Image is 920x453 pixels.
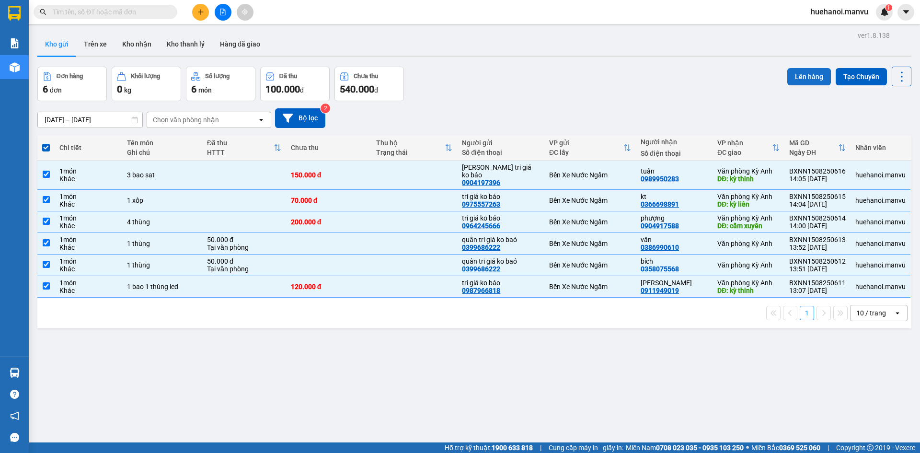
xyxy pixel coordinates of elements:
span: message [10,433,19,442]
img: warehouse-icon [10,368,20,378]
div: Đã thu [279,73,297,80]
div: quang đăng [641,279,708,287]
span: | [540,442,541,453]
div: Khác [59,222,117,230]
div: VP nhận [717,139,772,147]
div: 1 món [59,167,117,175]
button: Lên hàng [787,68,831,85]
div: Ngày ĐH [789,149,838,156]
div: BXNN1508250611 [789,279,846,287]
span: Cung cấp máy in - giấy in: [549,442,623,453]
div: 0989950283 [641,175,679,183]
span: aim [241,9,248,15]
span: đ [300,86,304,94]
div: 14:04 [DATE] [789,200,846,208]
div: Tại văn phòng [207,244,281,251]
span: 0 [117,83,122,95]
button: plus [192,4,209,21]
div: huehanoi.manvu [855,240,906,247]
div: 10 / trang [856,308,886,318]
div: 1 thùng [127,261,197,269]
div: BXNN1508250615 [789,193,846,200]
button: Chưa thu540.000đ [334,67,404,101]
th: Toggle SortBy [544,135,636,161]
div: 1 món [59,214,117,222]
div: 3 bao sat [127,171,197,179]
div: 13:52 [DATE] [789,244,846,251]
div: Số điện thoại [462,149,540,156]
div: ver 1.8.138 [858,30,890,41]
div: 120.000 đ [291,283,367,290]
div: 1 bao 1 thùng led [127,283,197,290]
div: BXNN1508250614 [789,214,846,222]
th: Toggle SortBy [713,135,784,161]
div: 0366698891 [641,200,679,208]
div: phượng [641,214,708,222]
img: icon-new-feature [880,8,889,16]
div: 0964245666 [462,222,500,230]
div: bích [641,257,708,265]
button: Tạo Chuyến [836,68,887,85]
div: 0386990610 [641,244,679,251]
span: đ [374,86,378,94]
div: quân tri giá ko baó [462,257,540,265]
div: Khác [59,244,117,251]
div: 150.000 đ [291,171,367,179]
div: DĐ: cẩm xuyên [717,222,780,230]
button: caret-down [897,4,914,21]
div: 0904917588 [641,222,679,230]
div: quân tri giá ko baó [462,236,540,244]
button: Hàng đã giao [212,33,268,56]
div: Tại văn phòng [207,265,281,273]
div: Văn phòng Kỳ Anh [717,167,780,175]
div: huehanoi.manvu [855,283,906,290]
div: 0904197396 [462,179,500,186]
div: huehanoi.manvu [855,218,906,226]
div: Bến Xe Nước Ngầm [549,283,631,290]
div: Người nhận [641,138,708,146]
div: Bến Xe Nước Ngầm [549,171,631,179]
div: Đơn hàng [57,73,83,80]
div: BXNN1508250612 [789,257,846,265]
div: anh toan tri giá ko báo [462,163,540,179]
div: Văn phòng Kỳ Anh [717,193,780,200]
div: BXNN1508250613 [789,236,846,244]
span: đơn [50,86,62,94]
button: 1 [800,306,814,320]
div: tri giá ko báo [462,279,540,287]
div: Văn phòng Kỳ Anh [717,279,780,287]
div: 0399686222 [462,265,500,273]
input: Tìm tên, số ĐT hoặc mã đơn [53,7,166,17]
div: BXNN1508250616 [789,167,846,175]
div: 0975557263 [462,200,500,208]
div: 13:51 [DATE] [789,265,846,273]
div: 1 món [59,236,117,244]
span: file-add [219,9,226,15]
div: Tên món [127,139,197,147]
div: Mã GD [789,139,838,147]
span: 1 [887,4,890,11]
div: 50.000 đ [207,236,281,244]
div: 1 món [59,257,117,265]
strong: 0369 525 060 [779,444,820,452]
span: question-circle [10,390,19,399]
th: Toggle SortBy [371,135,457,161]
div: Khối lượng [131,73,160,80]
div: DĐ: kỳ liên [717,200,780,208]
span: | [828,442,829,453]
div: Đã thu [207,139,274,147]
span: Miền Bắc [751,442,820,453]
div: 0399686222 [462,244,500,251]
div: Nhân viên [855,144,906,151]
div: Người gửi [462,139,540,147]
button: Đã thu100.000đ [260,67,330,101]
th: Toggle SortBy [202,135,286,161]
div: Số điện thoại [641,150,708,157]
div: 1 món [59,193,117,200]
div: Văn phòng Kỳ Anh [717,240,780,247]
div: Văn phòng Kỳ Anh [717,214,780,222]
div: 1 xốp [127,197,197,204]
div: huehanoi.manvu [855,197,906,204]
div: huehanoi.manvu [855,171,906,179]
button: file-add [215,4,231,21]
